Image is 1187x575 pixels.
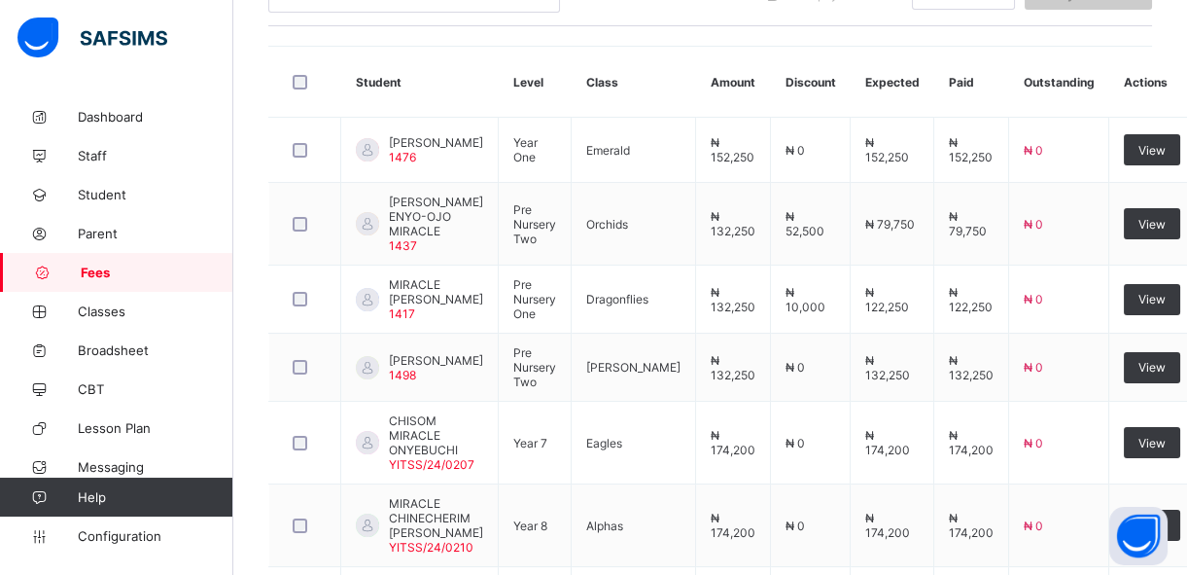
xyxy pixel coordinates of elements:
span: ₦ 0 [1024,436,1043,450]
span: ₦ 122,250 [865,285,909,314]
th: Discount [771,47,851,118]
span: Pre Nursery One [513,277,556,321]
span: [PERSON_NAME] [586,360,681,375]
span: Parent [78,226,233,241]
span: [PERSON_NAME] ENYO-OJO MIRACLE [389,195,483,238]
span: ₦ 132,250 [949,353,994,382]
span: [PERSON_NAME] [389,135,483,150]
span: Dashboard [78,109,233,125]
span: ₦ 0 [786,519,805,533]
th: Amount [696,47,771,118]
span: ₦ 174,200 [711,511,755,540]
span: View [1138,217,1166,232]
th: Class [572,47,696,118]
th: Expected [851,47,934,118]
span: 1437 [389,238,417,253]
span: View [1138,292,1166,306]
span: Year 8 [513,519,547,533]
span: ₦ 132,250 [711,285,755,314]
span: Lesson Plan [78,420,233,436]
th: Student [341,47,499,118]
span: ₦ 0 [1024,217,1043,232]
span: ₦ 174,200 [865,428,910,457]
span: Student [78,187,233,202]
span: MIRACLE CHINECHERIM [PERSON_NAME] [389,496,483,540]
th: Outstanding [1009,47,1109,118]
span: [PERSON_NAME] [389,353,483,368]
span: YITSS/24/0210 [389,540,473,555]
span: View [1138,436,1166,450]
span: ₦ 152,250 [949,135,993,164]
span: Year One [513,135,538,164]
span: MIRACLE [PERSON_NAME] [389,277,483,306]
th: Paid [934,47,1009,118]
span: Configuration [78,528,232,544]
span: ₦ 0 [786,436,805,450]
span: 1498 [389,368,416,382]
span: ₦ 132,250 [711,353,755,382]
span: Fees [81,265,233,280]
span: ₦ 0 [1024,143,1043,158]
span: ₦ 0 [1024,292,1043,306]
span: Help [78,489,232,505]
span: Pre Nursery Two [513,345,556,389]
span: Year 7 [513,436,547,450]
span: Alphas [586,519,623,533]
span: ₦ 132,250 [711,209,755,238]
span: Emerald [586,143,630,158]
span: ₦ 174,200 [949,511,994,540]
span: ₦ 10,000 [786,285,825,314]
span: ₦ 174,200 [949,428,994,457]
span: ₦ 132,250 [865,353,910,382]
span: ₦ 0 [1024,360,1043,375]
span: ₦ 79,750 [865,217,915,232]
span: ₦ 0 [786,143,805,158]
button: Open asap [1109,507,1168,565]
span: Eagles [586,436,622,450]
span: Classes [78,304,233,319]
span: Broadsheet [78,342,233,358]
span: ₦ 79,750 [949,209,987,238]
span: YITSS/24/0207 [389,457,474,472]
span: Staff [78,148,233,163]
span: ₦ 52,500 [786,209,824,238]
span: Messaging [78,459,233,475]
span: CBT [78,381,233,397]
span: 1476 [389,150,416,164]
span: CHISOM MIRACLE ONYEBUCHI [389,413,483,457]
img: safsims [17,18,167,58]
span: ₦ 122,250 [949,285,993,314]
span: Dragonflies [586,292,648,306]
span: ₦ 0 [1024,519,1043,533]
span: View [1138,143,1166,158]
span: ₦ 152,250 [865,135,909,164]
span: ₦ 152,250 [711,135,754,164]
span: ₦ 0 [786,360,805,375]
span: ₦ 174,200 [711,428,755,457]
span: 1417 [389,306,415,321]
span: ₦ 174,200 [865,511,910,540]
span: Pre Nursery Two [513,202,556,246]
th: Level [499,47,572,118]
span: Orchids [586,217,628,232]
span: View [1138,360,1166,375]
